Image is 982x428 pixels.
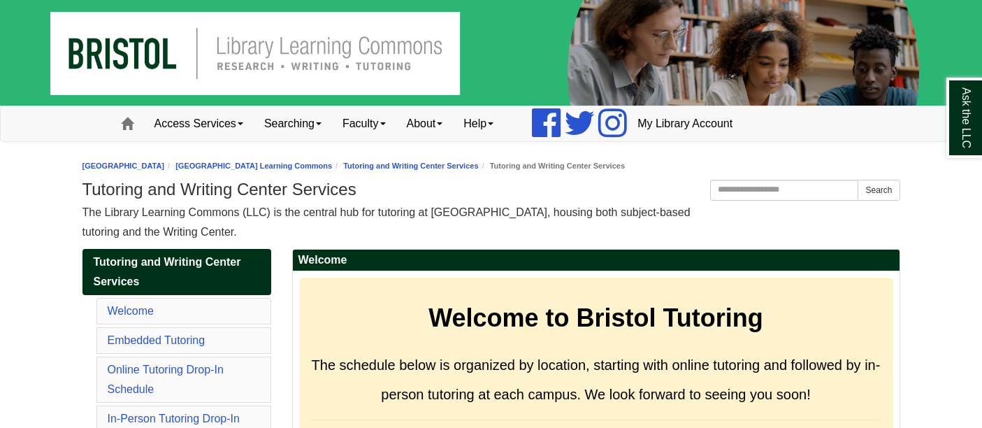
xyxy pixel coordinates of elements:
a: Searching [254,106,332,141]
a: [GEOGRAPHIC_DATA] [82,162,165,170]
span: The schedule below is organized by location, starting with online tutoring and followed by in-per... [312,357,881,402]
a: Faculty [332,106,396,141]
a: Help [453,106,504,141]
span: Tutoring and Writing Center Services [94,256,241,287]
a: Embedded Tutoring [108,334,205,346]
h2: Welcome [293,250,900,271]
a: Tutoring and Writing Center Services [82,249,271,295]
strong: Welcome to Bristol Tutoring [428,304,763,332]
a: Welcome [108,305,154,317]
li: Tutoring and Writing Center Services [479,159,625,173]
a: [GEOGRAPHIC_DATA] Learning Commons [175,162,332,170]
nav: breadcrumb [82,159,900,173]
a: Tutoring and Writing Center Services [343,162,478,170]
h1: Tutoring and Writing Center Services [82,180,900,199]
button: Search [858,180,900,201]
a: Online Tutoring Drop-In Schedule [108,364,224,395]
a: About [396,106,454,141]
a: Access Services [144,106,254,141]
a: My Library Account [627,106,743,141]
span: The Library Learning Commons (LLC) is the central hub for tutoring at [GEOGRAPHIC_DATA], housing ... [82,206,691,238]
